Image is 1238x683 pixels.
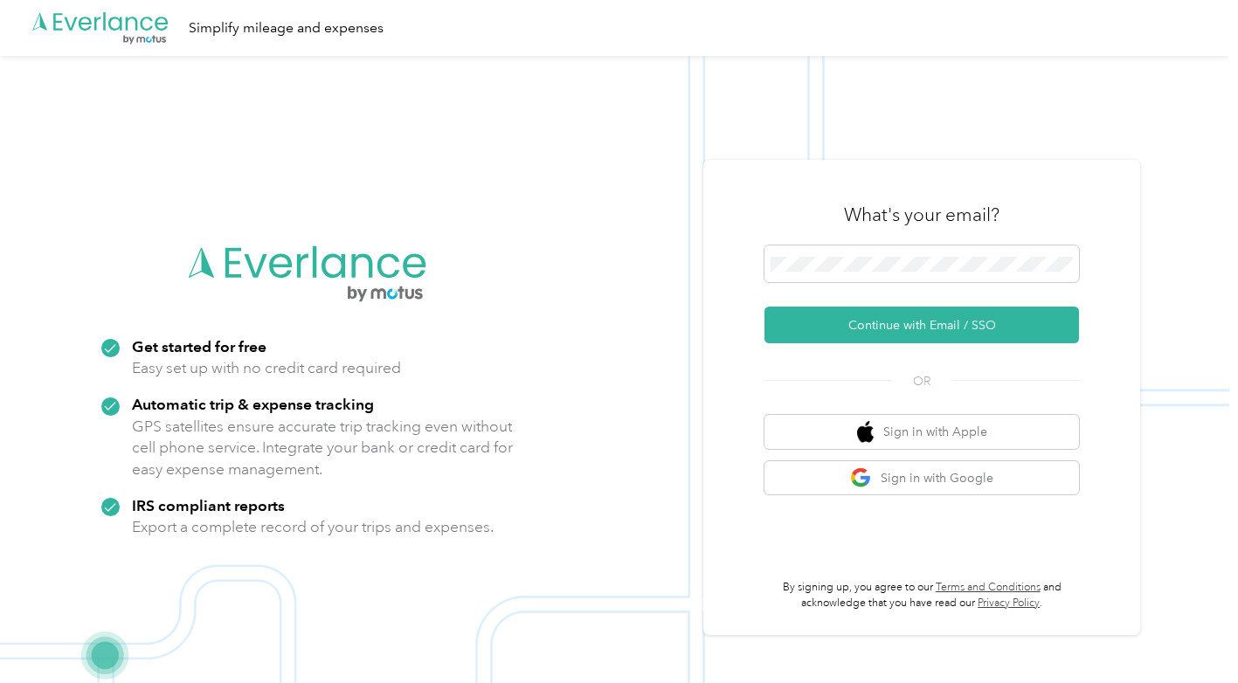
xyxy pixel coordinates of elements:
p: GPS satellites ensure accurate trip tracking even without cell phone service. Integrate your bank... [132,416,514,480]
button: apple logoSign in with Apple [764,415,1079,449]
p: Easy set up with no credit card required [132,357,401,379]
strong: Get started for free [132,337,266,355]
div: Simplify mileage and expenses [189,17,384,39]
h3: What's your email? [844,203,999,227]
strong: IRS compliant reports [132,496,285,514]
a: Privacy Policy [978,597,1040,610]
span: OR [891,372,952,390]
p: Export a complete record of your trips and expenses. [132,516,494,538]
a: Terms and Conditions [936,581,1041,594]
button: Continue with Email / SSO [764,307,1079,343]
img: google logo [850,467,872,489]
strong: Automatic trip & expense tracking [132,395,374,413]
button: google logoSign in with Google [764,461,1079,495]
img: apple logo [857,421,875,443]
p: By signing up, you agree to our and acknowledge that you have read our . [764,580,1079,611]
